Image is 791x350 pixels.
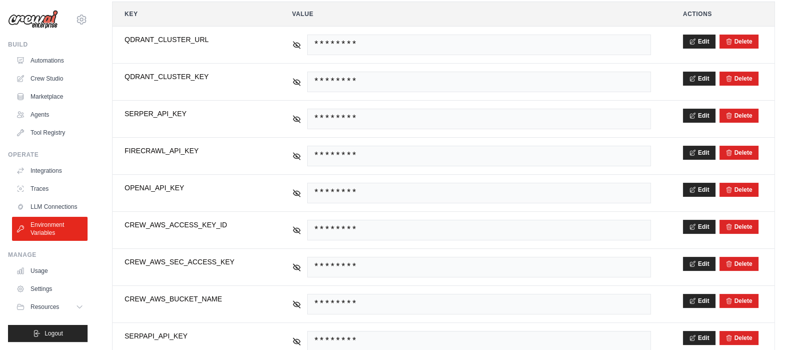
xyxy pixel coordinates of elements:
[683,146,715,160] button: Edit
[725,38,752,46] button: Delete
[8,251,88,259] div: Manage
[280,2,663,26] th: Value
[725,186,752,194] button: Delete
[8,41,88,49] div: Build
[125,146,260,156] span: FIRECRAWL_API_KEY
[683,72,715,86] button: Edit
[12,299,88,315] button: Resources
[8,325,88,342] button: Logout
[671,2,774,26] th: Actions
[8,151,88,159] div: Operate
[12,107,88,123] a: Agents
[45,329,63,337] span: Logout
[683,109,715,123] button: Edit
[113,2,272,26] th: Key
[725,223,752,231] button: Delete
[725,149,752,157] button: Delete
[12,199,88,215] a: LLM Connections
[12,125,88,141] a: Tool Registry
[725,334,752,342] button: Delete
[125,109,260,119] span: SERPER_API_KEY
[683,257,715,271] button: Edit
[683,331,715,345] button: Edit
[125,72,260,82] span: QDRANT_CLUSTER_KEY
[12,181,88,197] a: Traces
[683,220,715,234] button: Edit
[125,35,260,45] span: QDRANT_CLUSTER_URL
[12,217,88,241] a: Environment Variables
[125,331,260,341] span: SERPAPI_API_KEY
[12,89,88,105] a: Marketplace
[125,294,260,304] span: CREW_AWS_BUCKET_NAME
[125,257,260,267] span: CREW_AWS_SEC_ACCESS_KEY
[12,263,88,279] a: Usage
[31,303,59,311] span: Resources
[12,281,88,297] a: Settings
[12,163,88,179] a: Integrations
[725,112,752,120] button: Delete
[683,294,715,308] button: Edit
[725,75,752,83] button: Delete
[683,183,715,197] button: Edit
[683,35,715,49] button: Edit
[8,10,58,29] img: Logo
[12,53,88,69] a: Automations
[725,260,752,268] button: Delete
[125,183,260,193] span: OPENAI_API_KEY
[725,297,752,305] button: Delete
[12,71,88,87] a: Crew Studio
[125,220,260,230] span: CREW_AWS_ACCESS_KEY_ID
